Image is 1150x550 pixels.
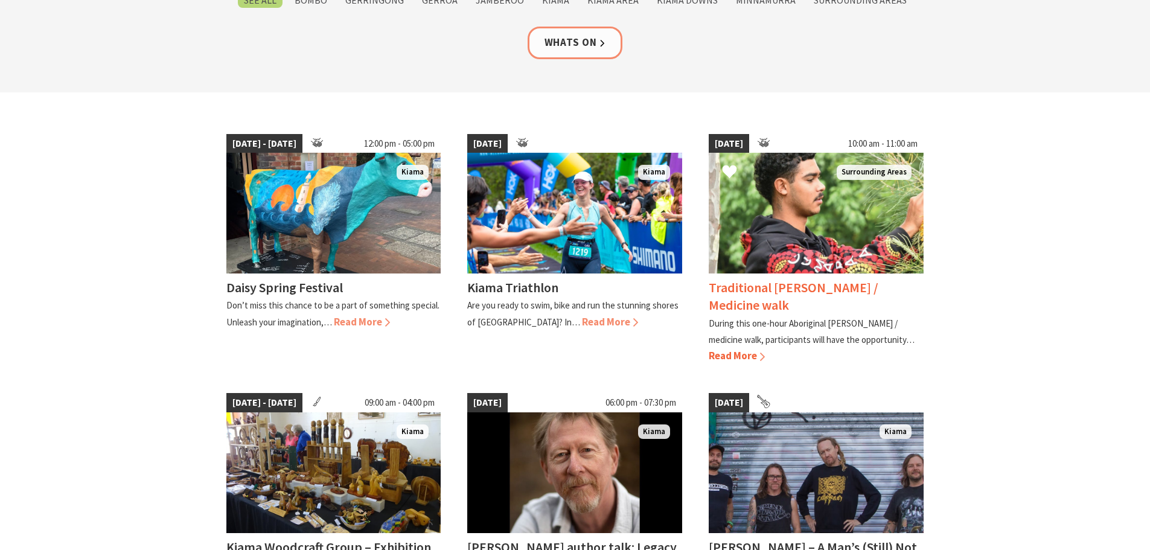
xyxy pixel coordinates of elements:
a: [DATE] 10:00 am - 11:00 am Surrounding Areas Traditional [PERSON_NAME] / Medicine walk During thi... [709,134,924,365]
span: Kiama [397,165,429,180]
a: Whats On [528,27,623,59]
span: 12:00 pm - 05:00 pm [358,134,441,153]
span: 06:00 pm - 07:30 pm [599,393,682,412]
p: During this one-hour Aboriginal [PERSON_NAME] / medicine walk, participants will have the opportu... [709,318,915,345]
h4: Traditional [PERSON_NAME] / Medicine walk [709,279,878,313]
span: Surrounding Areas [837,165,912,180]
span: [DATE] [709,134,749,153]
img: Dairy Cow Art [226,153,441,273]
span: Kiama [397,424,429,440]
img: Frenzel Rhomb Kiama Pavilion Saturday 4th October [709,412,924,533]
h4: Daisy Spring Festival [226,279,343,296]
span: Kiama [638,165,670,180]
span: [DATE] - [DATE] [226,393,302,412]
span: Read More [709,349,765,362]
a: [DATE] - [DATE] 12:00 pm - 05:00 pm Dairy Cow Art Kiama Daisy Spring Festival Don’t miss this cha... [226,134,441,365]
span: [DATE] [467,134,508,153]
span: [DATE] [467,393,508,412]
span: [DATE] [709,393,749,412]
span: 10:00 am - 11:00 am [842,134,924,153]
span: Kiama [638,424,670,440]
span: Read More [582,315,638,328]
button: Click to Favourite Traditional Bush-tucker / Medicine walk [710,152,749,193]
span: [DATE] - [DATE] [226,134,302,153]
a: [DATE] kiamatriathlon Kiama Kiama Triathlon Are you ready to swim, bike and run the stunning shor... [467,134,682,365]
span: Read More [334,315,390,328]
span: Kiama [880,424,912,440]
p: Are you ready to swim, bike and run the stunning shores of [GEOGRAPHIC_DATA]? In… [467,299,679,327]
span: 09:00 am - 04:00 pm [359,393,441,412]
img: kiamatriathlon [467,153,682,273]
img: The wonders of wood [226,412,441,533]
p: Don’t miss this chance to be a part of something special. Unleash your imagination,… [226,299,439,327]
h4: Kiama Triathlon [467,279,558,296]
img: Man wearing a beige shirt, with short dark blonde hair and a beard [467,412,682,533]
